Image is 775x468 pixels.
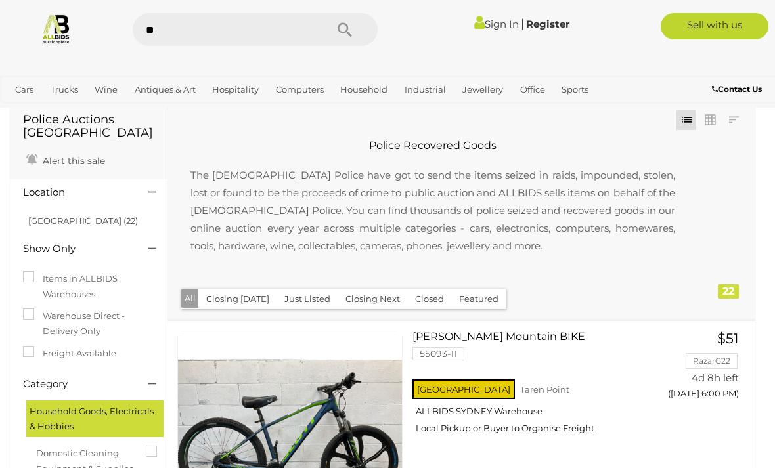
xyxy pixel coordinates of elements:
[177,153,688,268] p: The [DEMOGRAPHIC_DATA] Police have got to send the items seized in raids, impounded, stolen, lost...
[23,379,129,390] h4: Category
[45,79,83,100] a: Trucks
[515,79,550,100] a: Office
[451,289,506,309] button: Featured
[41,13,72,44] img: Allbids.com.au
[407,289,452,309] button: Closed
[521,16,524,31] span: |
[718,284,739,299] div: 22
[556,79,594,100] a: Sports
[28,215,138,226] a: [GEOGRAPHIC_DATA] (22)
[474,18,519,30] a: Sign In
[271,79,329,100] a: Computers
[23,346,116,361] label: Freight Available
[23,244,129,255] h4: Show Only
[335,79,393,100] a: Household
[177,140,688,152] h2: Police Recovered Goods
[207,79,264,100] a: Hospitality
[712,82,765,96] a: Contact Us
[10,79,39,100] a: Cars
[89,79,123,100] a: Wine
[181,289,199,308] button: All
[661,13,768,39] a: Sell with us
[26,400,164,438] div: Household Goods, Electricals & Hobbies
[39,155,105,167] span: Alert this sale
[277,289,338,309] button: Just Listed
[129,79,201,100] a: Antiques & Art
[399,79,451,100] a: Industrial
[338,289,408,309] button: Closing Next
[717,330,739,347] span: $51
[10,100,114,122] a: [GEOGRAPHIC_DATA]
[198,289,277,309] button: Closing [DATE]
[712,84,762,94] b: Contact Us
[526,18,569,30] a: Register
[23,114,154,140] h1: Police Auctions [GEOGRAPHIC_DATA]
[23,187,129,198] h4: Location
[312,13,378,46] button: Search
[457,79,508,100] a: Jewellery
[23,271,154,302] label: Items in ALLBIDS Warehouses
[23,150,108,169] a: Alert this sale
[422,331,648,444] a: [PERSON_NAME] Mountain BIKE 55093-11 [GEOGRAPHIC_DATA] Taren Point ALLBIDS SYDNEY Warehouse Local...
[667,331,742,406] a: $51 RazarG22 4d 8h left ([DATE] 6:00 PM)
[23,308,154,339] label: Warehouse Direct - Delivery Only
